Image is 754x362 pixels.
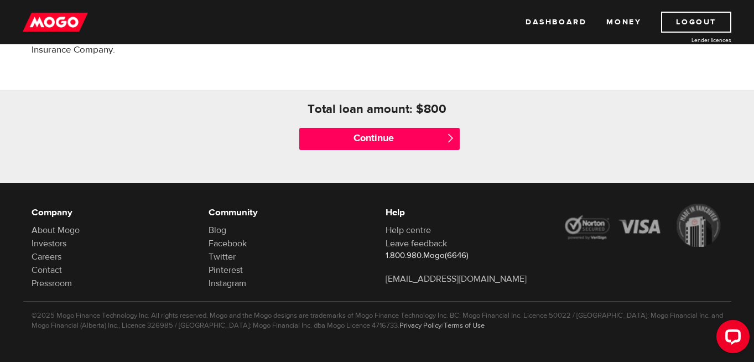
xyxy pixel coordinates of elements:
[209,251,236,262] a: Twitter
[563,204,723,247] img: legal-icons-92a2ffecb4d32d839781d1b4e4802d7b.png
[209,278,246,289] a: Instagram
[526,12,586,33] a: Dashboard
[32,278,72,289] a: Pressroom
[209,238,247,249] a: Facebook
[209,206,369,219] h6: Community
[444,321,485,330] a: Terms of Use
[299,128,460,150] input: Continue
[708,316,754,362] iframe: LiveChat chat widget
[32,311,723,330] p: ©2025 Mogo Finance Technology Inc. All rights reserved. Mogo and the Mogo designs are trademarks ...
[386,206,546,219] h6: Help
[648,36,731,44] a: Lender licences
[399,321,441,330] a: Privacy Policy
[209,225,226,236] a: Blog
[424,101,446,117] h4: 800
[606,12,641,33] a: Money
[308,101,424,117] h4: Total loan amount: $
[32,265,62,276] a: Contact
[386,238,447,249] a: Leave feedback
[386,250,546,261] p: 1.800.980.Mogo(6646)
[386,273,527,285] a: [EMAIL_ADDRESS][DOMAIN_NAME]
[661,12,731,33] a: Logout
[32,238,66,249] a: Investors
[32,225,80,236] a: About Mogo
[386,225,431,236] a: Help centre
[209,265,243,276] a: Pinterest
[446,133,455,143] span: 
[23,12,88,33] img: mogo_logo-11ee424be714fa7cbb0f0f49df9e16ec.png
[32,206,192,219] h6: Company
[32,251,61,262] a: Careers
